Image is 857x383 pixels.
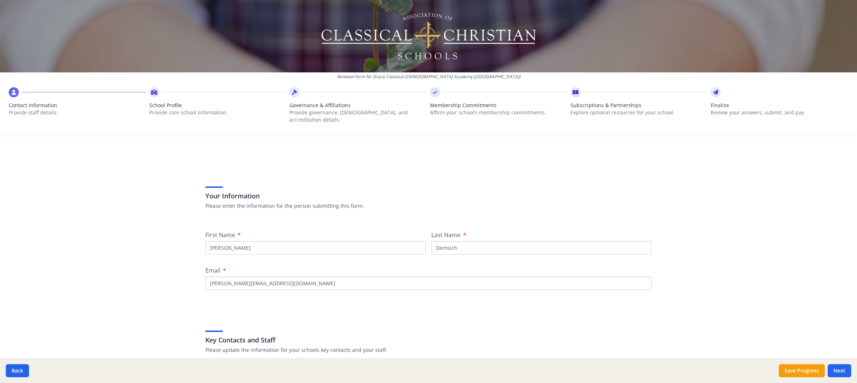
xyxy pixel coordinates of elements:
[570,109,708,116] p: Explore optional resources for your school.
[570,102,708,109] span: Subscriptions & Partnerships
[149,102,287,109] span: School Profile
[320,11,537,62] img: Logo
[205,191,652,201] h3: Your Information
[779,364,825,377] button: Save Progress
[205,202,652,210] p: Please enter the information for the person submitting this form.
[205,346,652,354] p: Please update the information for your schools key contacts and your staff.
[289,109,427,123] p: Provide governance, [DEMOGRAPHIC_DATA], and accreditation details.
[205,266,220,274] span: Email
[431,231,460,239] span: Last Name
[430,109,568,116] p: Affirm your school’s membership commitments.
[9,109,146,116] p: Provide staff details.
[6,364,29,377] button: Back
[205,335,652,345] h3: Key Contacts and Staff
[711,102,848,109] span: Finalize
[149,109,287,116] p: Provide core school information.
[205,231,235,239] span: First Name
[828,364,851,377] button: Next
[430,102,568,109] span: Membership Commitments
[711,109,848,116] p: Review your answers, submit, and pay.
[9,102,146,109] span: Contact Information
[289,102,427,109] span: Governance & Affiliations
